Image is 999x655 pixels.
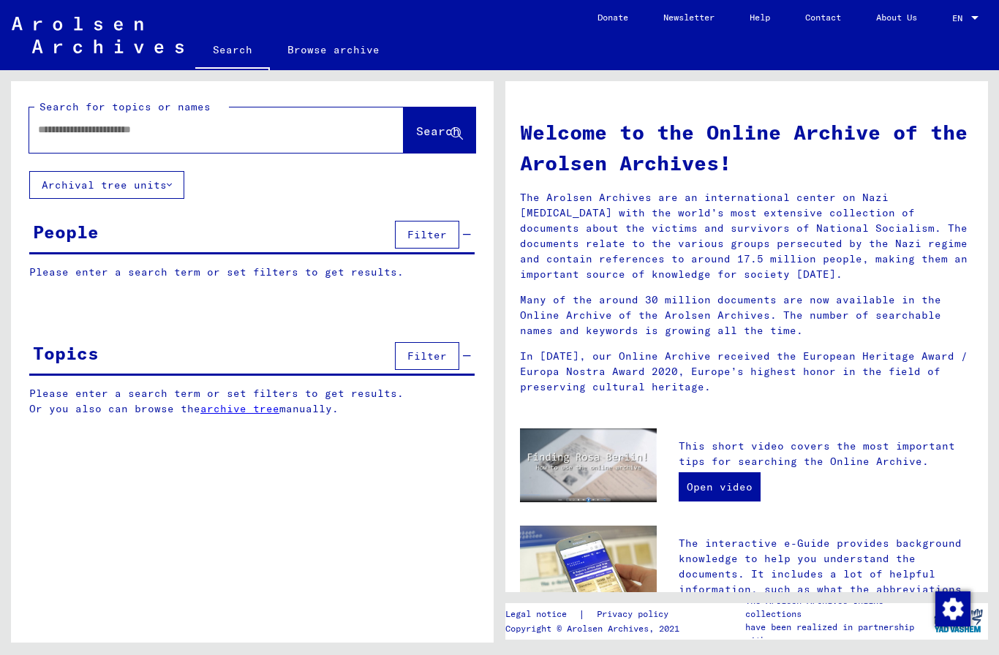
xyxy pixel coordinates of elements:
p: The Arolsen Archives online collections [745,594,928,621]
span: Filter [407,228,447,241]
a: Privacy policy [585,607,686,622]
p: Copyright © Arolsen Archives, 2021 [505,622,686,635]
img: yv_logo.png [931,602,986,639]
h1: Welcome to the Online Archive of the Arolsen Archives! [520,117,973,178]
p: Please enter a search term or set filters to get results. [29,265,475,280]
button: Filter [395,342,459,370]
span: EN [952,13,968,23]
span: Search [416,124,460,138]
p: The interactive e-Guide provides background knowledge to help you understand the documents. It in... [679,536,973,628]
div: Topics [33,340,99,366]
div: Change consent [935,591,970,626]
div: People [33,219,99,245]
button: Archival tree units [29,171,184,199]
a: Search [195,32,270,70]
img: eguide.jpg [520,526,657,617]
a: Open video [679,472,761,501]
p: Many of the around 30 million documents are now available in the Online Archive of the Arolsen Ar... [520,292,973,338]
p: In [DATE], our Online Archive received the European Heritage Award / Europa Nostra Award 2020, Eu... [520,349,973,395]
p: This short video covers the most important tips for searching the Online Archive. [679,439,973,469]
p: The Arolsen Archives are an international center on Nazi [MEDICAL_DATA] with the world’s most ext... [520,190,973,282]
button: Filter [395,221,459,249]
p: have been realized in partnership with [745,621,928,647]
img: video.jpg [520,428,657,503]
span: Filter [407,349,447,363]
a: archive tree [200,402,279,415]
div: | [505,607,686,622]
img: Arolsen_neg.svg [12,17,184,53]
img: Change consent [935,591,970,626]
mat-label: Search for topics or names [39,100,211,113]
a: Browse archive [270,32,397,67]
button: Search [404,107,475,153]
a: Legal notice [505,607,578,622]
p: Please enter a search term or set filters to get results. Or you also can browse the manually. [29,386,475,417]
